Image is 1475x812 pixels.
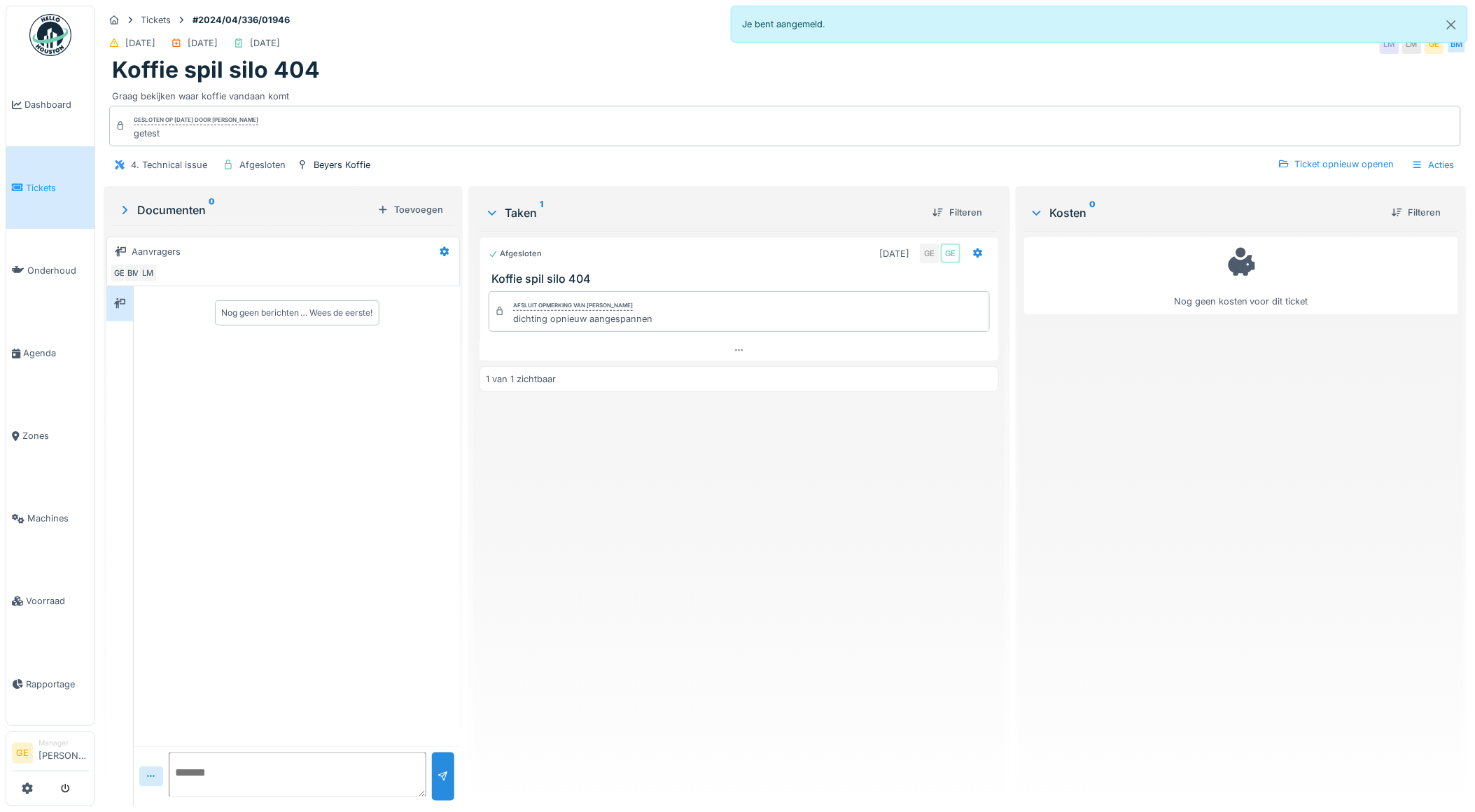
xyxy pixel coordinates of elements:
div: Toevoegen [372,200,449,219]
span: Voorraad [26,594,89,608]
div: Filteren [927,203,988,222]
strong: #2024/04/336/01946 [187,13,295,27]
div: Filteren [1386,203,1447,222]
div: Taken [485,204,921,221]
div: Acties [1406,155,1461,175]
div: GE [920,244,939,263]
span: Machines [27,512,89,525]
h1: Koffie spil silo 404 [112,57,320,83]
div: getest [134,127,258,140]
sup: 0 [209,202,215,218]
div: LM [1380,34,1399,54]
div: LM [138,263,158,283]
span: Dashboard [25,98,89,111]
div: Nog geen berichten … Wees de eerste! [221,307,373,319]
span: Agenda [23,346,89,360]
div: Afsluit opmerking van [PERSON_NAME] [513,301,633,311]
div: Nog geen kosten voor dit ticket [1033,244,1449,309]
sup: 0 [1089,204,1096,221]
sup: 1 [540,204,543,221]
a: Machines [6,477,95,560]
div: Manager [39,738,89,748]
div: [DATE] [250,36,280,50]
div: LM [1402,34,1422,54]
li: [PERSON_NAME] [39,738,89,768]
div: Afgesloten [489,248,542,260]
div: 1 van 1 zichtbaar [486,372,556,386]
div: Je bent aangemeld. [731,6,1469,43]
div: Documenten [118,202,372,218]
a: Agenda [6,311,95,394]
img: Badge_color-CXgf-gQk.svg [29,14,71,56]
div: [DATE] [125,36,155,50]
div: Graag bekijken waar koffie vandaan komt [112,84,1458,103]
div: dichting opnieuw aangespannen [513,312,652,325]
div: Afgesloten [239,158,286,171]
a: Tickets [6,146,95,229]
div: GE [941,244,960,263]
a: Voorraad [6,560,95,643]
div: 4. Technical issue [131,158,207,171]
a: GE Manager[PERSON_NAME] [12,738,89,771]
div: Aanvragers [132,245,181,258]
span: Onderhoud [27,264,89,277]
div: BM [124,263,144,283]
h3: Koffie spil silo 404 [491,272,993,286]
div: Kosten [1030,204,1380,221]
span: Zones [22,429,89,442]
button: Close [1436,6,1467,43]
a: Dashboard [6,64,95,146]
div: Gesloten op [DATE] door [PERSON_NAME] [134,115,258,125]
div: GE [110,263,130,283]
span: Tickets [26,181,89,195]
div: BM [1447,34,1467,54]
div: [DATE] [188,36,218,50]
span: Rapportage [26,678,89,691]
li: GE [12,743,33,764]
div: Ticket opnieuw openen [1273,155,1400,174]
a: Rapportage [6,643,95,725]
div: [DATE] [879,247,909,260]
div: GE [1425,34,1444,54]
a: Onderhoud [6,229,95,311]
div: Beyers Koffie [314,158,370,171]
a: Zones [6,395,95,477]
div: Tickets [141,13,171,27]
